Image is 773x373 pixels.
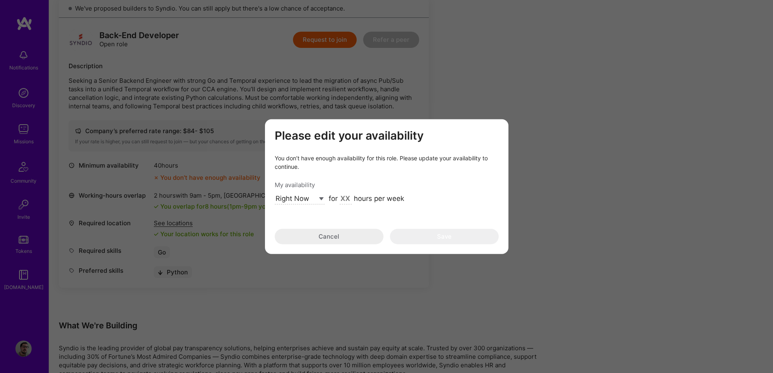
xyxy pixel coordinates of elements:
input: XX [340,194,352,205]
button: Save [390,229,499,244]
div: My availability [275,181,499,189]
div: for hours per week [329,194,404,205]
div: You don’t have enough availability for this role. Please update your availability to continue. [275,154,499,171]
h3: Please edit your availability [275,129,499,142]
button: Cancel [275,229,383,244]
div: modal [265,119,508,254]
